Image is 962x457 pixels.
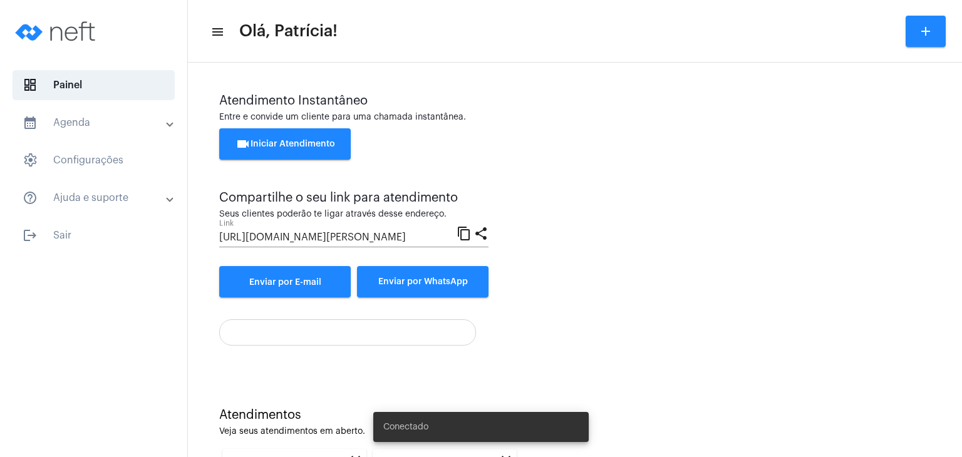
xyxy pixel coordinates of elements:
mat-icon: sidenav icon [210,24,223,39]
span: Enviar por WhatsApp [378,277,468,286]
span: sidenav icon [23,78,38,93]
span: Painel [13,70,175,100]
a: Enviar por E-mail [219,266,351,297]
mat-expansion-panel-header: sidenav iconAjuda e suporte [8,183,187,213]
mat-icon: videocam [235,136,251,151]
mat-icon: add [918,24,933,39]
mat-panel-title: Agenda [23,115,167,130]
div: Veja seus atendimentos em aberto. [219,427,931,436]
span: Configurações [13,145,175,175]
div: Seus clientes poderão te ligar através desse endereço. [219,210,489,219]
div: Entre e convide um cliente para uma chamada instantânea. [219,113,931,122]
mat-expansion-panel-header: sidenav iconAgenda [8,108,187,138]
span: Olá, Patrícia! [239,21,338,41]
mat-icon: share [473,225,489,240]
button: Iniciar Atendimento [219,128,351,160]
span: Sair [13,220,175,250]
span: sidenav icon [23,153,38,168]
div: Compartilhe o seu link para atendimento [219,191,489,205]
mat-panel-title: Ajuda e suporte [23,190,167,205]
div: Atendimentos [219,408,931,422]
img: logo-neft-novo-2.png [10,6,104,56]
div: Atendimento Instantâneo [219,94,931,108]
button: Enviar por WhatsApp [357,266,489,297]
span: Conectado [383,421,428,433]
mat-icon: sidenav icon [23,228,38,243]
mat-icon: sidenav icon [23,115,38,130]
span: Enviar por E-mail [249,278,321,287]
mat-icon: sidenav icon [23,190,38,205]
mat-icon: content_copy [457,225,472,240]
span: Iniciar Atendimento [235,140,335,148]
